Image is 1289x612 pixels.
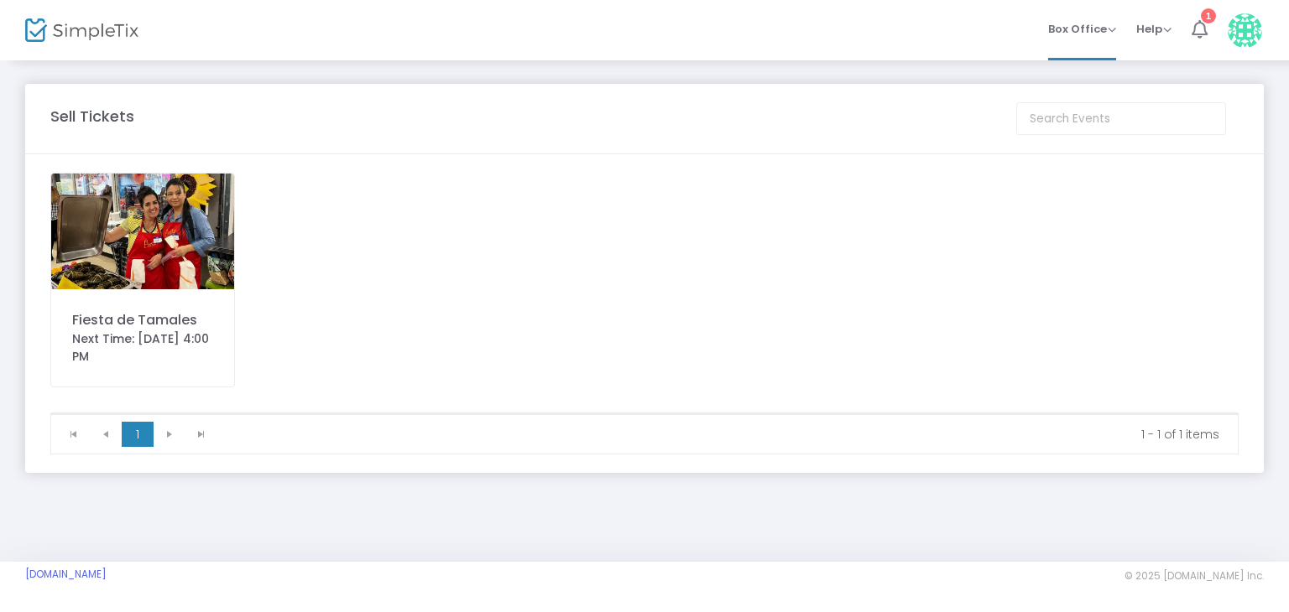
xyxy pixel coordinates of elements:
[72,310,213,330] div: Fiesta de Tamales
[50,105,134,127] m-panel-title: Sell Tickets
[1136,21,1172,37] span: Help
[25,568,107,581] a: [DOMAIN_NAME]
[1125,569,1264,583] span: © 2025 [DOMAIN_NAME] Inc.
[72,330,213,366] div: Next Time: [DATE] 4:00 PM
[229,426,1219,443] kendo-pager-info: 1 - 1 of 1 items
[51,174,234,289] img: 638932862094548993IMG1198.jpg
[1048,21,1116,37] span: Box Office
[122,422,154,447] span: Page 1
[1016,102,1226,135] input: Search Events
[1201,8,1216,23] div: 1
